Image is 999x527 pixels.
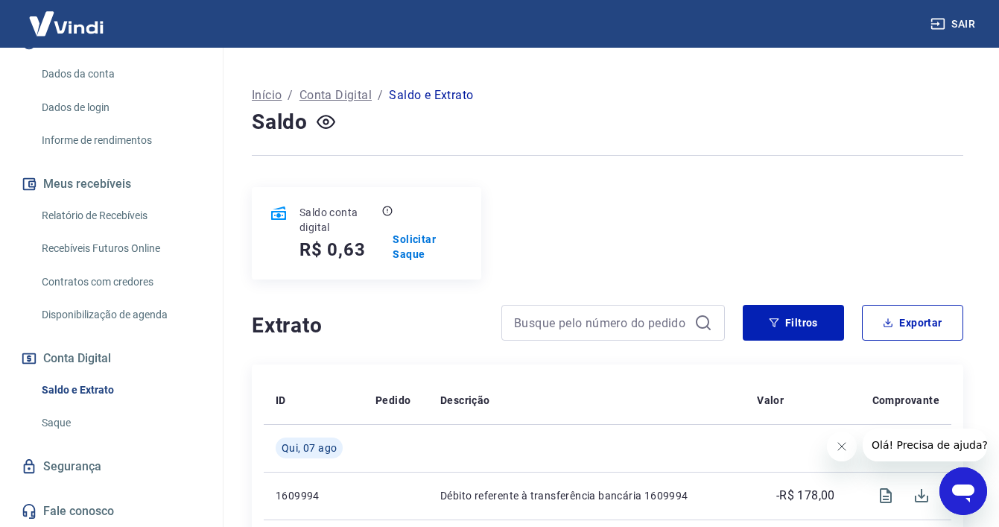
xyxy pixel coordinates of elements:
p: Comprovante [872,393,939,408]
a: Dados de login [36,92,205,123]
a: Informe de rendimentos [36,125,205,156]
h4: Saldo [252,107,308,137]
button: Filtros [743,305,844,341]
a: Dados da conta [36,59,205,89]
span: Olá! Precisa de ajuda? [9,10,125,22]
a: Relatório de Recebíveis [36,201,205,231]
a: Saldo e Extrato [36,375,205,405]
p: Saldo conta digital [299,205,379,235]
iframe: Fechar mensagem [827,432,857,461]
iframe: Mensagem da empresa [863,429,987,461]
button: Meus recebíveis [18,168,205,201]
p: / [288,86,293,104]
button: Exportar [862,305,963,341]
p: Descrição [440,393,490,408]
span: Qui, 07 ago [282,441,337,455]
h4: Extrato [252,311,483,341]
span: Download [904,478,939,514]
a: Contratos com credores [36,267,205,297]
a: Início [252,86,282,104]
img: Vindi [18,1,115,46]
a: Segurança [18,450,205,483]
p: ID [276,393,286,408]
p: 1609994 [276,488,352,503]
h5: R$ 0,63 [299,238,366,262]
a: Saque [36,408,205,438]
button: Conta Digital [18,342,205,375]
p: Saldo e Extrato [389,86,473,104]
button: Sair [927,10,981,38]
p: Débito referente à transferência bancária 1609994 [440,488,733,503]
p: / [378,86,383,104]
a: Conta Digital [299,86,372,104]
span: Visualizar [868,478,904,514]
p: Pedido [375,393,410,408]
a: Recebíveis Futuros Online [36,233,205,264]
p: -R$ 178,00 [776,487,835,505]
p: Valor [757,393,784,408]
a: Disponibilização de agenda [36,300,205,330]
iframe: Botão para abrir a janela de mensagens [939,467,987,515]
a: Solicitar Saque [393,232,463,262]
input: Busque pelo número do pedido [514,312,688,334]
